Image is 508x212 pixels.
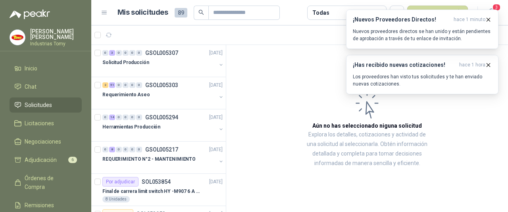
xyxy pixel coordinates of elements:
[68,157,77,163] span: 6
[102,48,224,74] a: 0 3 0 0 0 0 GSOL005307[DATE] Solicitud Producción
[30,41,82,46] p: Industrias Tomy
[145,115,178,120] p: GSOL005294
[25,174,74,191] span: Órdenes de Compra
[116,115,122,120] div: 0
[10,97,82,113] a: Solicitudes
[109,147,115,152] div: 8
[10,134,82,149] a: Negociaciones
[136,115,142,120] div: 0
[312,8,329,17] div: Todas
[102,156,196,163] p: REQUERIMIENTO N°2 - MANTENIMIENTO
[10,152,82,167] a: Adjudicación6
[484,6,498,20] button: 3
[123,82,129,88] div: 0
[102,59,149,66] p: Solicitud Producción
[10,61,82,76] a: Inicio
[102,145,224,170] a: 0 8 0 0 0 0 GSOL005217[DATE] REQUERIMIENTO N°2 - MANTENIMIENTO
[145,82,178,88] p: GSOL005303
[129,50,135,56] div: 0
[454,16,485,23] span: hace 1 minuto
[102,188,201,195] p: Final de carrera limit switch HY -M907 6 A - 250 V a.c
[10,30,25,45] img: Company Logo
[346,10,498,49] button: ¡Nuevos Proveedores Directos!hace 1 minuto Nuevos proveedores directos se han unido y están pendi...
[25,137,61,146] span: Negociaciones
[102,80,224,106] a: 2 51 0 0 0 0 GSOL005303[DATE] Requerimiento Aseo
[102,147,108,152] div: 0
[25,101,52,109] span: Solicitudes
[123,115,129,120] div: 0
[198,10,204,15] span: search
[109,82,115,88] div: 51
[116,147,122,152] div: 0
[459,62,485,68] span: hace 1 hora
[209,82,223,89] p: [DATE]
[10,79,82,94] a: Chat
[102,82,108,88] div: 2
[209,146,223,154] p: [DATE]
[209,178,223,186] p: [DATE]
[136,50,142,56] div: 0
[123,147,129,152] div: 0
[123,50,129,56] div: 0
[117,7,168,18] h1: Mis solicitudes
[25,119,54,128] span: Licitaciones
[175,8,187,18] span: 89
[25,64,37,73] span: Inicio
[209,114,223,121] p: [DATE]
[353,16,450,23] h3: ¡Nuevos Proveedores Directos!
[10,171,82,194] a: Órdenes de Compra
[136,82,142,88] div: 0
[145,147,178,152] p: GSOL005217
[10,10,50,19] img: Logo peakr
[353,28,492,42] p: Nuevos proveedores directos se han unido y están pendientes de aprobación a través de tu enlace d...
[91,174,226,206] a: Por adjudicarSOL053854[DATE] Final de carrera limit switch HY -M907 6 A - 250 V a.c8 Unidades
[25,201,54,210] span: Remisiones
[102,91,150,99] p: Requerimiento Aseo
[306,130,429,168] p: Explora los detalles, cotizaciones y actividad de una solicitud al seleccionarla. Obtén informaci...
[102,123,160,131] p: Herramientas Producción
[353,73,492,88] p: Los proveedores han visto tus solicitudes y te han enviado nuevas cotizaciones.
[25,156,57,164] span: Adjudicación
[209,49,223,57] p: [DATE]
[109,115,115,120] div: 14
[145,50,178,56] p: GSOL005307
[407,6,468,20] button: Nueva solicitud
[10,116,82,131] a: Licitaciones
[353,62,456,68] h3: ¡Has recibido nuevas cotizaciones!
[142,179,171,185] p: SOL053854
[102,50,108,56] div: 0
[30,29,82,40] p: [PERSON_NAME] [PERSON_NAME]
[102,196,130,202] div: 8 Unidades
[102,113,224,138] a: 0 14 0 0 0 0 GSOL005294[DATE] Herramientas Producción
[129,147,135,152] div: 0
[102,177,139,187] div: Por adjudicar
[25,82,37,91] span: Chat
[492,4,501,11] span: 3
[129,82,135,88] div: 0
[116,82,122,88] div: 0
[312,121,422,130] h3: Aún no has seleccionado niguna solicitud
[129,115,135,120] div: 0
[346,55,498,94] button: ¡Has recibido nuevas cotizaciones!hace 1 hora Los proveedores han visto tus solicitudes y te han ...
[136,147,142,152] div: 0
[116,50,122,56] div: 0
[102,115,108,120] div: 0
[109,50,115,56] div: 3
